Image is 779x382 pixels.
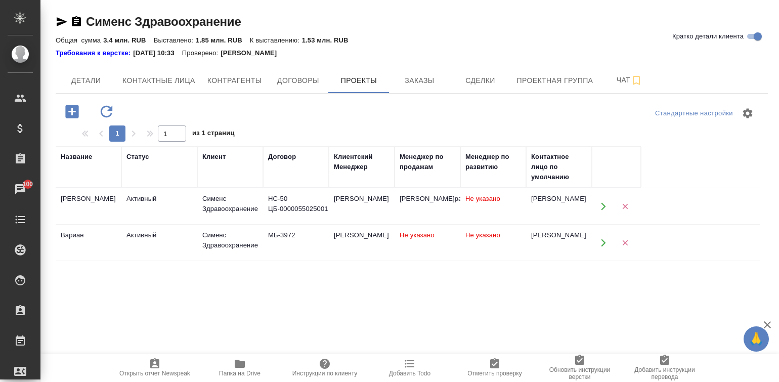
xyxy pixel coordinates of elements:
div: Сименс Здравоохранение [202,230,258,250]
span: Контрагенты [207,74,262,87]
button: Обновить инструкции верстки [537,354,622,382]
span: Заказы [395,74,444,87]
span: Не указано [465,231,500,239]
div: Контактное лицо по умолчанию [531,152,587,182]
span: Сделки [456,74,504,87]
span: Настроить таблицу [735,101,760,125]
div: [PERSON_NAME] [531,194,587,204]
a: Требования к верстке: [56,48,133,58]
button: Открыть [593,232,614,253]
span: Не указано [465,195,500,202]
button: Удалить [615,232,635,253]
div: [PERSON_NAME]pavlova [400,194,455,204]
span: 🙏 [748,328,765,350]
span: Кратко детали клиента [672,31,744,41]
button: 🙏 [744,326,769,352]
div: [PERSON_NAME] [61,194,116,204]
p: К выставлению: [250,36,302,44]
span: Открыть отчет Newspeak [119,370,190,377]
button: Добавить проект [58,101,86,122]
div: МБ-3972 [268,230,324,240]
div: [PERSON_NAME] [334,194,389,204]
button: Обновить данные [93,101,120,122]
div: Клиентский Менеджер [334,152,389,172]
span: Контактные лица [122,74,195,87]
p: 1.53 млн. RUB [302,36,356,44]
button: Добавить Todo [367,354,452,382]
div: [PERSON_NAME] [531,230,587,240]
div: [PERSON_NAME] [334,230,389,240]
button: Удалить [615,196,635,217]
span: Обновить инструкции верстки [543,366,616,380]
span: Проекты [334,74,383,87]
a: Сименс Здравоохранение [86,15,241,28]
p: [DATE] 10:33 [133,48,182,58]
span: Инструкции по клиенту [292,370,358,377]
div: split button [653,106,735,121]
span: Папка на Drive [219,370,261,377]
span: Отметить проверку [467,370,522,377]
div: Договор [268,152,296,162]
div: Активный [126,194,192,204]
div: HC-50 ЦБ-0000055025001 [268,194,324,214]
div: Менеджер по развитию [465,152,521,172]
p: Выставлено: [154,36,196,44]
p: Общая сумма [56,36,103,44]
button: Добавить инструкции перевода [622,354,707,382]
div: Вариан [61,230,116,240]
button: Скопировать ссылку [70,16,82,28]
span: 100 [17,179,39,189]
span: Добавить инструкции перевода [628,366,701,380]
p: 3.4 млн. RUB [103,36,153,44]
span: Детали [62,74,110,87]
button: Инструкции по клиенту [282,354,367,382]
div: Менеджер по продажам [400,152,455,172]
div: Активный [126,230,192,240]
button: Открыть [593,196,614,217]
div: Сименс Здравоохранение [202,194,258,214]
svg: Подписаться [630,74,642,87]
span: Не указано [400,231,435,239]
span: из 1 страниц [192,127,235,142]
button: Отметить проверку [452,354,537,382]
span: Проектная группа [516,74,593,87]
div: Нажми, чтобы открыть папку с инструкцией [56,48,133,58]
p: [PERSON_NAME] [221,48,284,58]
span: Договоры [274,74,322,87]
button: Открыть отчет Newspeak [112,354,197,382]
div: Название [61,152,92,162]
button: Скопировать ссылку для ЯМессенджера [56,16,68,28]
div: Клиент [202,152,226,162]
p: Проверено: [182,48,221,58]
a: 100 [3,177,38,202]
button: Папка на Drive [197,354,282,382]
div: Статус [126,152,149,162]
span: Добавить Todo [389,370,430,377]
p: 1.85 млн. RUB [196,36,250,44]
span: Чат [605,74,654,87]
